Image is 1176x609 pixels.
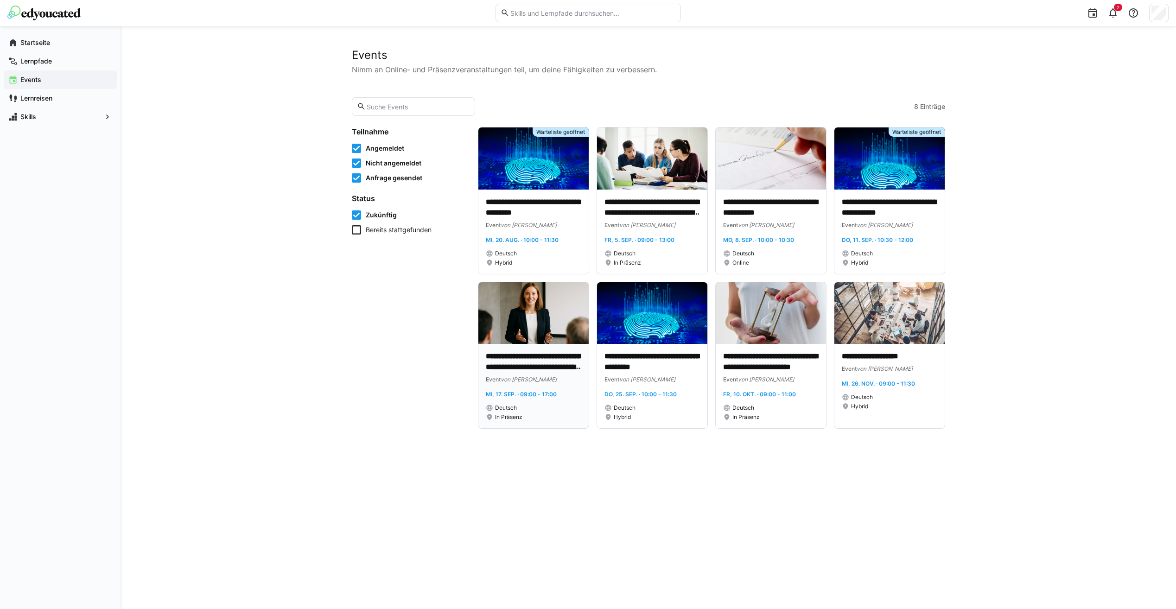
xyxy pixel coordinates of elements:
[834,127,945,190] img: image
[851,250,873,257] span: Deutsch
[1117,5,1119,10] span: 2
[366,173,422,183] span: Anfrage gesendet
[366,225,432,235] span: Bereits stattgefunden
[509,9,675,17] input: Skills und Lernpfade durchsuchen…
[738,376,794,383] span: von [PERSON_NAME]
[536,128,585,136] span: Warteliste geöffnet
[716,127,826,190] img: image
[723,222,738,228] span: Event
[495,250,517,257] span: Deutsch
[842,236,913,243] span: Do, 11. Sep. · 10:30 - 12:00
[851,403,868,410] span: Hybrid
[604,376,619,383] span: Event
[842,380,915,387] span: Mi, 26. Nov. · 09:00 - 11:30
[352,127,467,136] h4: Teilnahme
[501,222,557,228] span: von [PERSON_NAME]
[486,376,501,383] span: Event
[716,282,826,344] img: image
[478,282,589,344] img: image
[604,236,674,243] span: Fr, 5. Sep. · 09:00 - 13:00
[619,222,675,228] span: von [PERSON_NAME]
[604,391,677,398] span: Do, 25. Sep. · 10:00 - 11:30
[495,413,522,421] span: In Präsenz
[597,127,707,190] img: image
[614,259,641,266] span: In Präsenz
[842,222,857,228] span: Event
[732,404,754,412] span: Deutsch
[732,259,749,266] span: Online
[352,194,467,203] h4: Status
[486,222,501,228] span: Event
[352,64,945,75] p: Nimm an Online- und Präsenzveranstaltungen teil, um deine Fähigkeiten zu verbessern.
[366,144,404,153] span: Angemeldet
[851,393,873,401] span: Deutsch
[495,404,517,412] span: Deutsch
[366,102,470,111] input: Suche Events
[842,365,857,372] span: Event
[366,210,397,220] span: Zukünftig
[851,259,868,266] span: Hybrid
[495,259,512,266] span: Hybrid
[723,376,738,383] span: Event
[597,282,707,344] img: image
[857,222,913,228] span: von [PERSON_NAME]
[920,102,945,111] span: Einträge
[857,365,913,372] span: von [PERSON_NAME]
[914,102,918,111] span: 8
[834,282,945,344] img: image
[723,391,796,398] span: Fr, 10. Okt. · 09:00 - 11:00
[614,404,636,412] span: Deutsch
[501,376,557,383] span: von [PERSON_NAME]
[892,128,941,136] span: Warteliste geöffnet
[738,222,794,228] span: von [PERSON_NAME]
[732,250,754,257] span: Deutsch
[614,413,631,421] span: Hybrid
[604,222,619,228] span: Event
[478,127,589,190] img: image
[352,48,945,62] h2: Events
[366,159,421,168] span: Nicht angemeldet
[486,391,557,398] span: Mi, 17. Sep. · 09:00 - 17:00
[619,376,675,383] span: von [PERSON_NAME]
[732,413,760,421] span: In Präsenz
[723,236,794,243] span: Mo, 8. Sep. · 10:00 - 10:30
[486,236,559,243] span: Mi, 20. Aug. · 10:00 - 11:30
[614,250,636,257] span: Deutsch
